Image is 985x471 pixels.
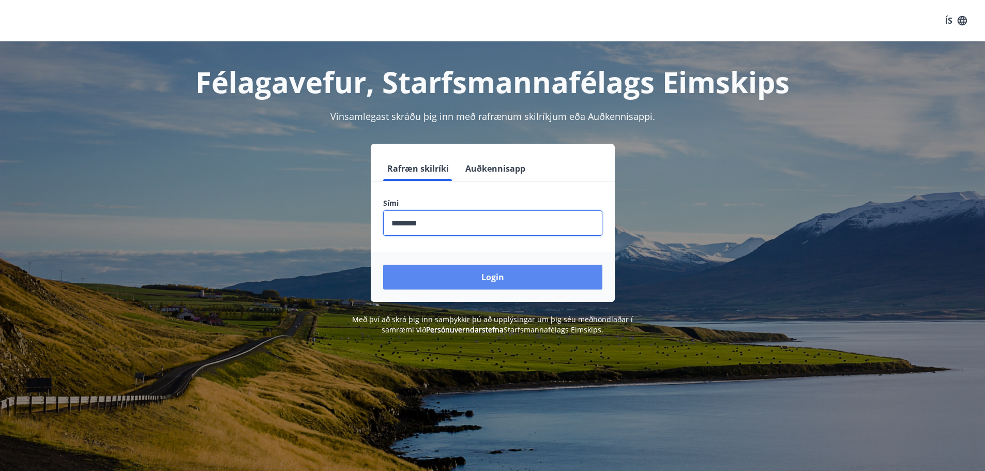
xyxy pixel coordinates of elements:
[133,62,853,101] h1: Félagavefur, Starfsmannafélags Eimskips
[426,325,504,335] a: Persónuverndarstefna
[383,198,602,208] label: Sími
[383,156,453,181] button: Rafræn skilríki
[461,156,529,181] button: Auðkennisapp
[330,110,655,123] span: Vinsamlegast skráðu þig inn með rafrænum skilríkjum eða Auðkennisappi.
[939,11,973,30] button: ÍS
[352,314,633,335] span: Með því að skrá þig inn samþykkir þú að upplýsingar um þig séu meðhöndlaðar í samræmi við Starfsm...
[383,265,602,290] button: Login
